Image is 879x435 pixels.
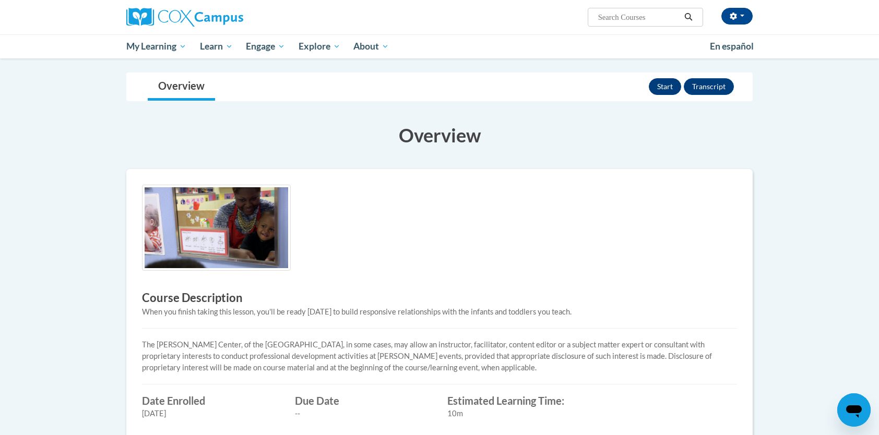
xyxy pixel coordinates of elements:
[142,185,291,271] img: Course logo image
[246,40,285,53] span: Engage
[295,408,432,419] div: --
[126,40,186,53] span: My Learning
[120,34,193,58] a: My Learning
[837,393,871,427] iframe: Button to launch messaging window
[299,40,340,53] span: Explore
[721,8,753,25] button: Account Settings
[142,408,279,419] div: [DATE]
[292,34,347,58] a: Explore
[295,395,432,406] label: Due Date
[703,35,761,57] a: En español
[710,41,754,52] span: En español
[193,34,240,58] a: Learn
[142,290,737,306] h3: Course Description
[239,34,292,58] a: Engage
[126,122,753,148] h3: Overview
[200,40,233,53] span: Learn
[684,78,734,95] button: Transcript
[447,408,585,419] div: 10m
[148,73,215,101] a: Overview
[142,306,737,318] div: When you finish taking this lesson, you'll be ready [DATE] to build responsive relationships with...
[681,11,696,23] button: Search
[142,339,737,373] p: The [PERSON_NAME] Center, of the [GEOGRAPHIC_DATA], in some cases, may allow an instructor, facil...
[111,34,768,58] div: Main menu
[126,8,243,27] img: Cox Campus
[142,395,279,406] label: Date Enrolled
[126,8,325,27] a: Cox Campus
[353,40,389,53] span: About
[649,78,681,95] button: Start
[447,395,585,406] label: Estimated Learning Time:
[347,34,396,58] a: About
[597,11,681,23] input: Search Courses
